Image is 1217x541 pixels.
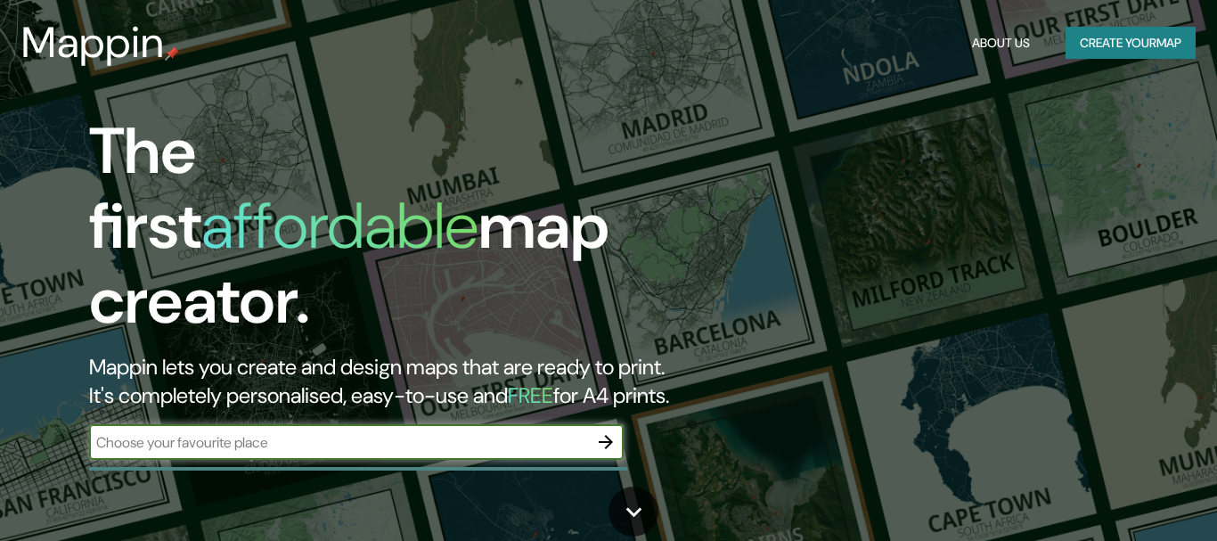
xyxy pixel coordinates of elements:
h1: The first map creator. [89,114,698,353]
h3: Mappin [21,18,165,68]
button: Create yourmap [1066,27,1196,60]
h1: affordable [201,184,478,267]
h5: FREE [508,381,553,409]
img: mappin-pin [165,46,179,61]
input: Choose your favourite place [89,432,588,453]
h2: Mappin lets you create and design maps that are ready to print. It's completely personalised, eas... [89,353,698,410]
button: About Us [965,27,1037,60]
